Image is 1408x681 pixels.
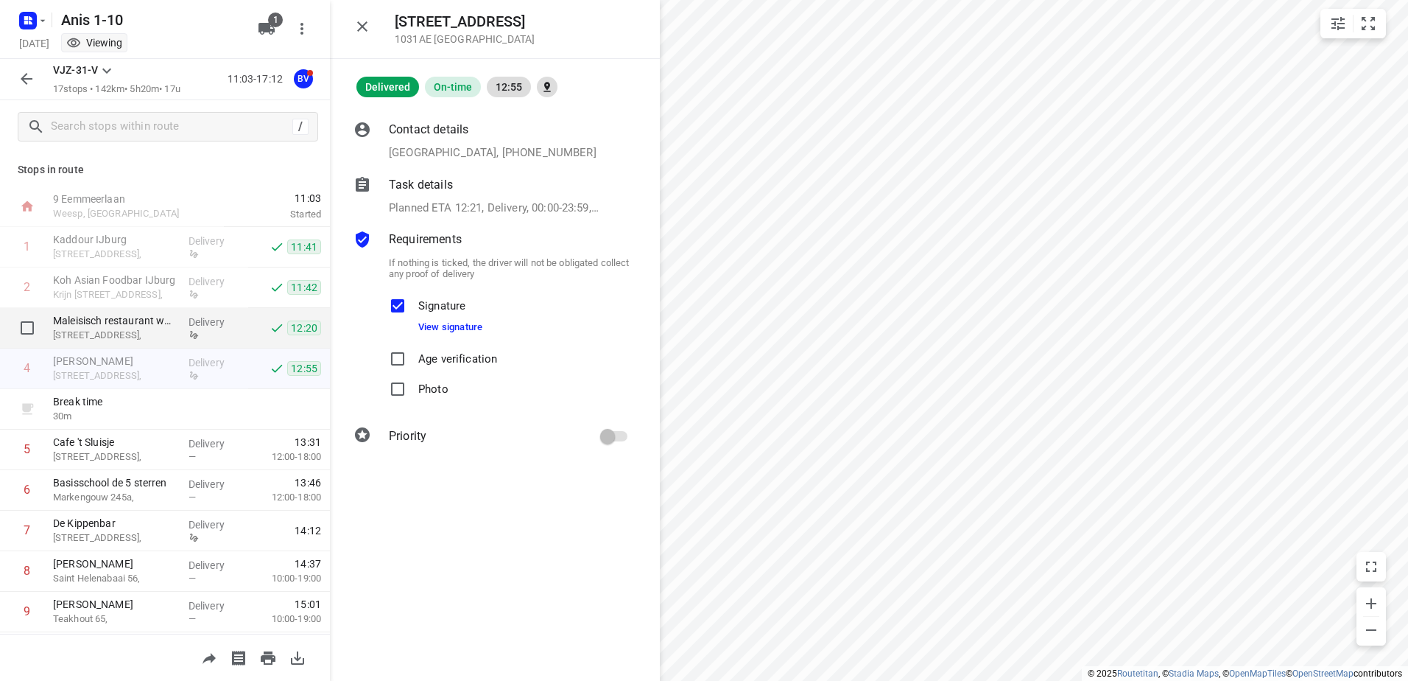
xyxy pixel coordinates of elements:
[287,280,321,295] span: 11:42
[53,273,177,287] p: Koh Asian Foodbar IJburg
[189,573,196,584] span: —
[389,176,453,194] p: Task details
[24,361,30,375] div: 4
[252,14,281,43] button: 1
[389,231,462,248] p: Requirements
[248,571,321,586] p: 10:00-19:00
[53,571,177,586] p: Saint Helenabaai 56,
[389,427,426,445] p: Priority
[228,71,289,87] p: 11:03-17:12
[389,144,596,161] p: [GEOGRAPHIC_DATA], [PHONE_NUMBER]
[395,33,535,45] p: 1031AE [GEOGRAPHIC_DATA]
[353,176,630,217] div: Task detailsPlanned ETA 12:21, Delivery, 00:00-23:59, 1 Unit
[224,207,321,222] p: Started
[53,192,206,206] p: 9 Eemmeerlaan
[53,409,177,424] p: 30 m
[53,490,177,505] p: Markengouw 245a,
[1169,668,1219,679] a: Stadia Maps
[248,450,321,464] p: 12:00-18:00
[295,556,321,571] span: 14:37
[253,650,283,664] span: Print route
[295,435,321,450] span: 13:31
[189,234,243,248] p: Delivery
[189,492,196,503] span: —
[487,81,531,93] span: 12:55
[270,240,284,254] svg: Done
[389,121,468,139] p: Contact details
[389,257,630,279] p: If nothing is ticked, the driver will not be obligated collect any proof of delivery
[292,119,309,135] div: /
[51,116,292,139] input: Search stops within route
[53,247,177,262] p: [STREET_ADDRESS],
[53,597,177,612] p: [PERSON_NAME]
[189,274,243,289] p: Delivery
[189,451,196,462] span: —
[248,612,321,626] p: 10:00-19:00
[353,231,630,251] div: Requirements
[53,83,180,97] p: 17 stops • 142km • 5h20m • 17u
[537,77,557,97] div: Show driver's finish location
[418,344,497,366] p: Age verification
[13,313,42,343] span: Select
[189,517,243,532] p: Delivery
[348,12,377,41] button: Close
[53,63,98,78] p: VJZ-31-V
[189,613,196,624] span: —
[1320,9,1386,38] div: small contained button group
[1229,668,1286,679] a: OpenMapTiles
[295,523,321,538] span: 14:12
[189,315,243,329] p: Delivery
[24,240,30,254] div: 1
[356,81,419,93] span: Delivered
[295,597,321,612] span: 15:01
[1354,9,1383,38] button: Fit zoom
[53,556,177,571] p: [PERSON_NAME]
[1117,668,1158,679] a: Routetitan
[53,369,177,383] p: [STREET_ADDRESS],
[18,162,312,178] p: Stops in route
[295,475,321,490] span: 13:46
[53,475,177,490] p: Basisschool de 5 sterren
[53,206,206,221] p: Weesp, [GEOGRAPHIC_DATA]
[189,558,243,573] p: Delivery
[24,280,30,294] div: 2
[53,450,177,464] p: [STREET_ADDRESS],
[53,531,177,545] p: [STREET_ADDRESS],
[1088,668,1402,679] li: © 2025 , © , © © contributors
[53,612,177,626] p: Teakhout 65,
[287,240,321,254] span: 11:41
[53,354,177,369] p: [PERSON_NAME]
[270,321,284,335] svg: Done
[24,483,30,497] div: 6
[194,650,224,664] span: Share route
[395,13,535,30] h5: [STREET_ADDRESS]
[24,523,30,537] div: 7
[24,442,30,456] div: 5
[224,191,321,206] span: 11:03
[287,321,321,335] span: 12:20
[248,490,321,505] p: 12:00-18:00
[287,361,321,376] span: 12:55
[418,291,482,312] p: Signature
[353,121,630,161] div: Contact details[GEOGRAPHIC_DATA], [PHONE_NUMBER]
[283,650,312,664] span: Download route
[418,321,482,332] a: View signature
[189,598,243,613] p: Delivery
[1292,668,1354,679] a: OpenStreetMap
[418,374,448,396] p: Photo
[53,328,177,343] p: [STREET_ADDRESS],
[425,81,481,93] span: On-time
[53,516,177,531] p: De Kippenbar
[189,436,243,451] p: Delivery
[189,477,243,492] p: Delivery
[53,313,177,328] p: Maleisisch restaurant wau
[224,650,253,664] span: Print shipping labels
[24,564,30,578] div: 8
[53,394,177,409] p: Break time
[24,604,30,618] div: 9
[270,280,284,295] svg: Done
[53,435,177,450] p: Cafe 't Sluisje
[268,13,283,27] span: 1
[66,35,122,50] div: You are currently in view mode. To make any changes, go to edit project.
[53,287,177,302] p: Krijn [STREET_ADDRESS],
